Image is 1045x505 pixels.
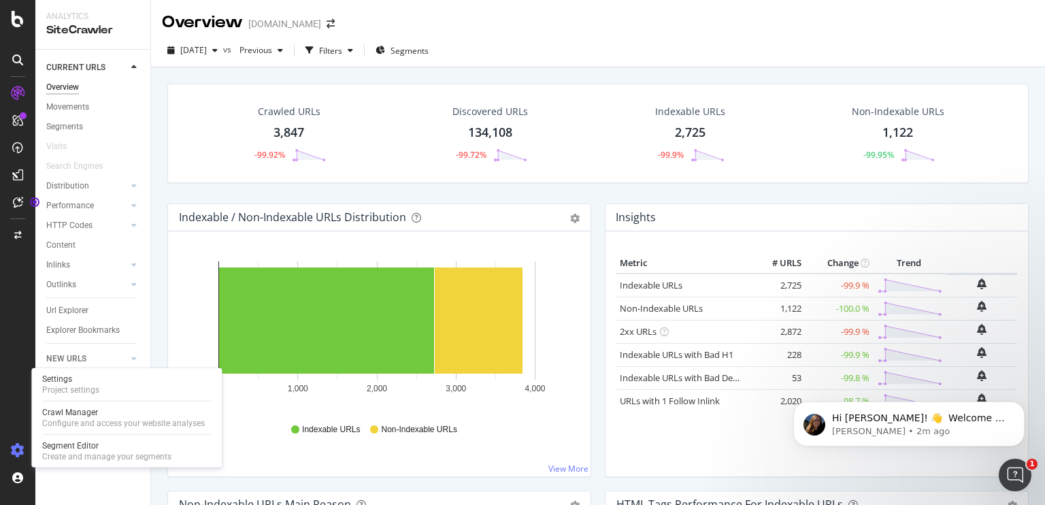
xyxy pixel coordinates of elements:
[570,214,580,223] div: gear
[773,373,1045,468] iframe: Intercom notifications message
[620,302,703,314] a: Non-Indexable URLs
[750,389,805,412] td: 2,020
[46,61,105,75] div: CURRENT URLS
[616,208,656,227] h4: Insights
[620,395,720,407] a: URLs with 1 Follow Inlink
[46,352,86,366] div: NEW URLS
[977,370,986,381] div: bell-plus
[805,253,873,274] th: Change
[456,149,486,161] div: -99.72%
[370,39,434,61] button: Segments
[37,439,216,463] a: Segment EditorCreate and manage your segments
[750,297,805,320] td: 1,122
[46,323,120,338] div: Explorer Bookmarks
[977,301,986,312] div: bell-plus
[223,44,234,55] span: vs
[620,325,657,338] a: 2xx URLs
[46,61,127,75] a: CURRENT URLS
[977,278,986,289] div: bell-plus
[29,196,41,208] div: Tooltip anchor
[42,440,171,451] div: Segment Editor
[46,218,93,233] div: HTTP Codes
[46,120,83,134] div: Segments
[248,17,321,31] div: [DOMAIN_NAME]
[179,253,575,411] svg: A chart.
[658,149,684,161] div: -99.9%
[750,253,805,274] th: # URLS
[46,199,127,213] a: Performance
[620,372,768,384] a: Indexable URLs with Bad Description
[46,140,80,154] a: Visits
[620,279,682,291] a: Indexable URLs
[46,258,70,272] div: Inlinks
[46,278,76,292] div: Outlinks
[42,385,99,395] div: Project settings
[46,278,127,292] a: Outlinks
[46,80,79,95] div: Overview
[234,39,288,61] button: Previous
[273,124,304,142] div: 3,847
[46,238,76,253] div: Content
[254,149,285,161] div: -99.92%
[46,159,116,174] a: Search Engines
[42,418,205,429] div: Configure and access your website analyses
[977,347,986,358] div: bell-plus
[999,459,1031,491] iframe: Intercom live chat
[675,124,706,142] div: 2,725
[46,304,88,318] div: Url Explorer
[805,320,873,343] td: -99.9 %
[616,253,750,274] th: Metric
[180,44,207,56] span: 2025 Aug. 1st
[46,352,127,366] a: NEW URLS
[367,384,387,393] text: 2,000
[46,179,89,193] div: Distribution
[46,80,141,95] a: Overview
[46,238,141,253] a: Content
[750,274,805,297] td: 2,725
[750,366,805,389] td: 53
[863,149,894,161] div: -99.95%
[46,140,67,154] div: Visits
[46,258,127,272] a: Inlinks
[882,124,913,142] div: 1,122
[620,348,733,361] a: Indexable URLs with Bad H1
[302,424,360,436] span: Indexable URLs
[977,324,986,335] div: bell-plus
[46,159,103,174] div: Search Engines
[37,406,216,430] a: Crawl ManagerConfigure and access your website analyses
[805,366,873,389] td: -99.8 %
[42,407,205,418] div: Crawl Manager
[258,105,320,118] div: Crawled URLs
[42,374,99,385] div: Settings
[381,424,457,436] span: Non-Indexable URLs
[446,384,466,393] text: 3,000
[655,105,725,118] div: Indexable URLs
[46,11,139,22] div: Analytics
[162,39,223,61] button: [DATE]
[162,11,243,34] div: Overview
[805,274,873,297] td: -99.9 %
[750,343,805,366] td: 228
[46,304,141,318] a: Url Explorer
[46,120,141,134] a: Segments
[46,179,127,193] a: Distribution
[805,343,873,366] td: -99.9 %
[873,253,946,274] th: Trend
[805,297,873,320] td: -100.0 %
[300,39,359,61] button: Filters
[852,105,944,118] div: Non-Indexable URLs
[391,45,429,56] span: Segments
[46,100,89,114] div: Movements
[234,44,272,56] span: Previous
[46,22,139,38] div: SiteCrawler
[288,384,308,393] text: 1,000
[46,199,94,213] div: Performance
[548,463,588,474] a: View More
[46,218,127,233] a: HTTP Codes
[1027,459,1038,470] span: 1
